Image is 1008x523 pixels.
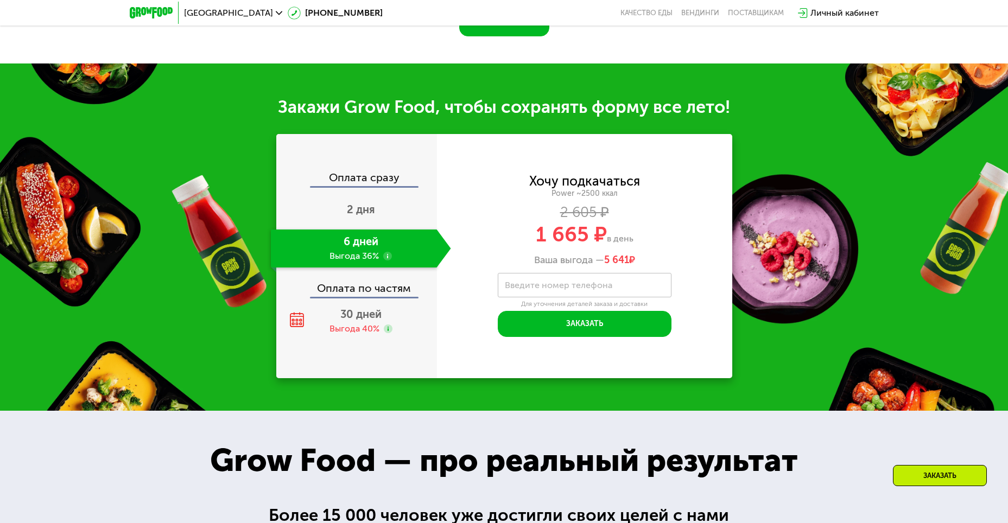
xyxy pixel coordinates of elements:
span: в день [607,233,633,244]
div: Power ~2500 ккал [437,189,732,199]
span: 1 665 ₽ [536,222,607,247]
div: Заказать [893,465,987,486]
button: Заказать [498,311,671,337]
span: 30 дней [340,308,382,321]
div: Ваша выгода — [437,254,732,266]
span: [GEOGRAPHIC_DATA] [184,9,273,17]
div: Оплата по частям [277,272,437,297]
span: 2 дня [347,203,375,216]
div: Выгода 40% [329,323,379,335]
a: Качество еды [620,9,673,17]
div: Для уточнения деталей заказа и доставки [498,300,671,309]
a: [PHONE_NUMBER] [288,7,383,20]
div: 2 605 ₽ [437,207,732,219]
label: Введите номер телефона [505,282,612,288]
span: ₽ [604,254,635,266]
div: Оплата сразу [277,172,437,186]
div: Grow Food — про реальный результат [187,437,822,484]
div: Хочу подкачаться [529,175,640,187]
div: поставщикам [728,9,784,17]
div: Личный кабинет [810,7,879,20]
a: Вендинги [681,9,719,17]
span: 5 641 [604,254,629,266]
